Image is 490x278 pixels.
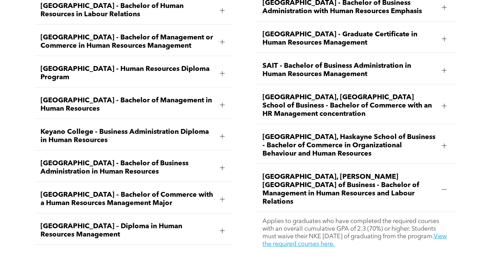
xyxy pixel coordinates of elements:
span: [GEOGRAPHIC_DATA] – Diploma in Human Resources Management [40,222,214,239]
span: [GEOGRAPHIC_DATA], [GEOGRAPHIC_DATA] School of Business - Bachelor of Commerce with an HR Managem... [262,93,436,118]
span: [GEOGRAPHIC_DATA] – Bachelor of Commerce with a Human Resources Management Major [40,191,214,207]
span: [GEOGRAPHIC_DATA] - Bachelor of Human Resources in Labour Relations [40,2,214,19]
span: [GEOGRAPHIC_DATA], [PERSON_NAME][GEOGRAPHIC_DATA] of Business - Bachelor of Management in Human R... [262,173,436,206]
span: SAIT - Bachelor of Business Administration in Human Resources Management [262,62,436,78]
span: [GEOGRAPHIC_DATA] - Bachelor of Business Administration in Human Resources [40,159,214,176]
span: [GEOGRAPHIC_DATA] - Bachelor of Management or Commerce in Human Resources Management [40,34,214,50]
span: [GEOGRAPHIC_DATA] - Graduate Certificate in Human Resources Management [262,30,436,47]
span: Keyano College - Business Administration Diploma in Human Resources [40,128,214,145]
p: Applies to graduates who have completed the required courses with an overall cumulative GPA of 2.... [262,217,450,248]
span: [GEOGRAPHIC_DATA] - Bachelor of Management in Human Resources [40,96,214,113]
span: [GEOGRAPHIC_DATA], Haskayne School of Business - Bachelor of Commerce in Organizational Behaviour... [262,133,436,158]
span: [GEOGRAPHIC_DATA] - Human Resources Diploma Program [40,65,214,82]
